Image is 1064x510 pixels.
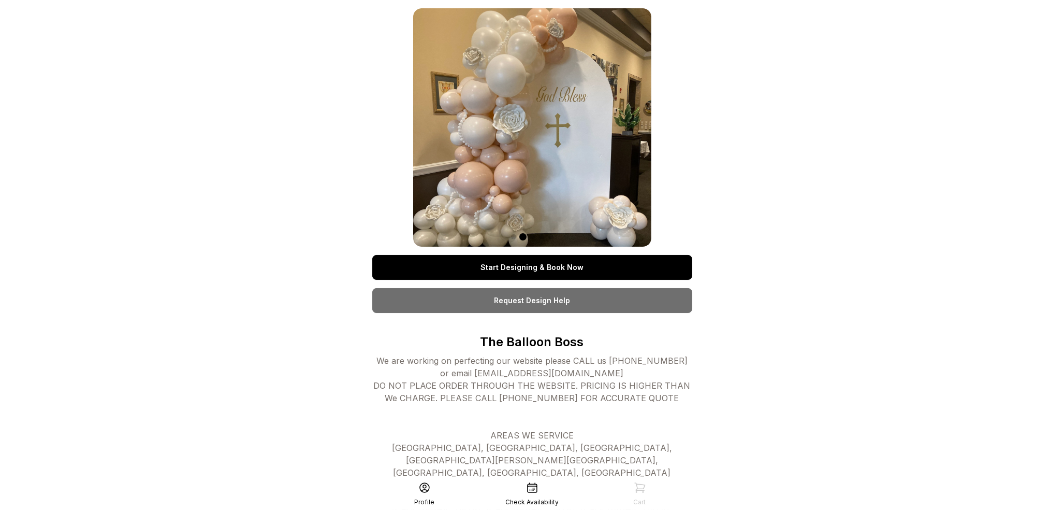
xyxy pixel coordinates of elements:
div: Check Availability [505,498,559,506]
p: The Balloon Boss [372,334,692,350]
a: Request Design Help [372,288,692,313]
a: Start Designing & Book Now [372,255,692,280]
div: Profile [414,498,434,506]
div: Cart [634,498,646,506]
